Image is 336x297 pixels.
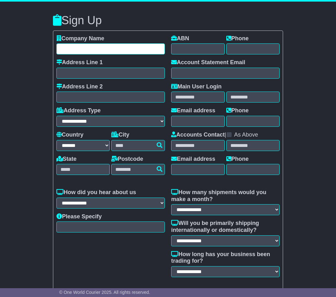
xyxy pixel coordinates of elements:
label: Account Statement Email [171,59,245,66]
label: Address Line 1 [56,59,103,66]
label: Phone [226,156,249,163]
label: Please Specify [56,213,102,220]
label: State [56,156,77,163]
label: Address Line 2 [56,83,103,90]
label: Company Name [56,35,104,42]
label: Accounts Contact [171,132,225,138]
label: Phone [226,35,249,42]
h3: Sign Up [53,14,283,27]
label: Will you be primarily shipping internationally or domestically? [171,220,280,233]
label: Email address [171,156,215,163]
label: City [111,132,129,138]
label: Country [56,132,84,138]
div: | [171,132,280,140]
label: How long has your business been trading for? [171,251,280,265]
label: Postcode [111,156,143,163]
label: Email address [171,107,215,114]
label: As Above [234,132,258,138]
label: Phone [226,107,249,114]
label: ABN [171,35,189,42]
label: Address Type [56,107,101,114]
label: How did you hear about us [56,189,136,196]
label: How many shipments would you make a month? [171,189,280,203]
label: Main User Login [171,83,222,90]
span: © One World Courier 2025. All rights reserved. [59,290,150,295]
